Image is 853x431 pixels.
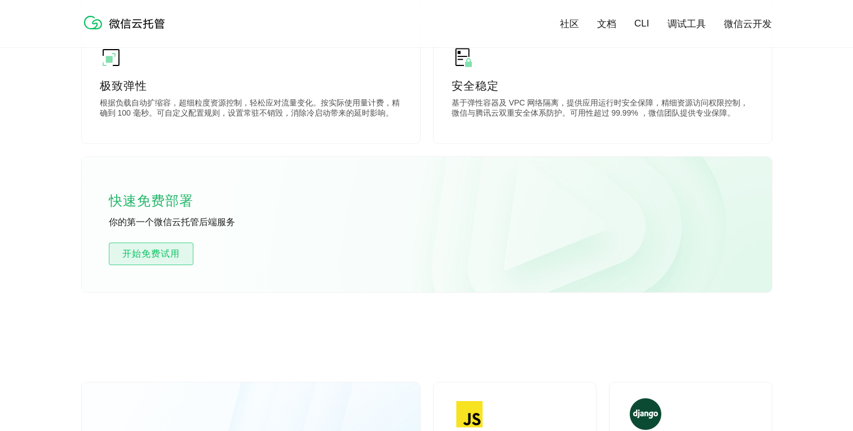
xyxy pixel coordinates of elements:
[100,98,402,121] p: 根据负载自动扩缩容，超细粒度资源控制，轻松应对流量变化。按实际使用量计费，精确到 100 毫秒。可自定义配置规则，设置常驻不销毁，消除冷启动带来的延时影响。
[109,217,278,229] p: 你的第一个微信云托管后端服务
[452,78,754,94] p: 安全稳定
[724,17,772,30] a: 微信云开发
[82,26,172,36] a: 微信云托管
[82,11,172,34] img: 微信云托管
[109,247,193,261] span: 开始免费试用
[634,18,649,29] a: CLI
[109,190,222,212] p: 快速免费部署
[452,98,754,121] p: 基于弹性容器及 VPC 网络隔离，提供应用运行时安全保障，精细资源访问权限控制，微信与腾讯云双重安全体系防护。可用性超过 99.99% ，微信团队提供专业保障。
[560,17,579,30] a: 社区
[668,17,706,30] a: 调试工具
[100,78,402,94] p: 极致弹性
[597,17,616,30] a: 文档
